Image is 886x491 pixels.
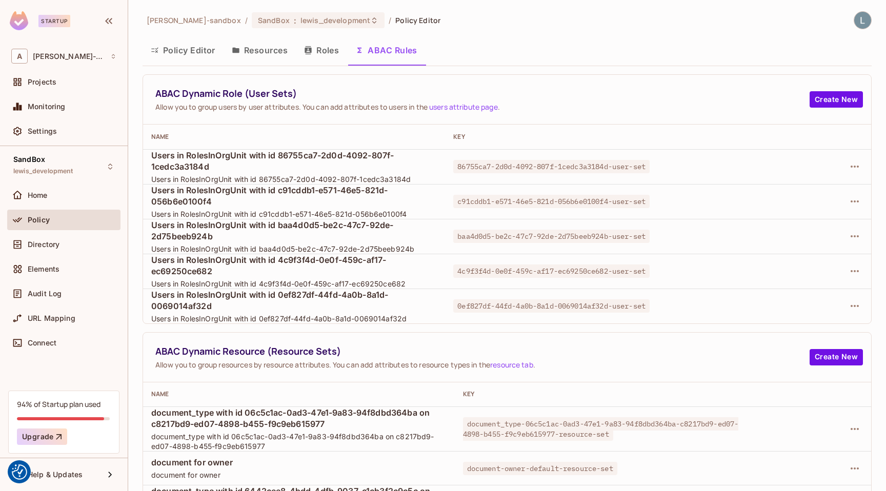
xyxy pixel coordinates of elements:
[151,244,437,254] span: Users in RolesInOrgUnit with id baa4d0d5-be2c-47c7-92de-2d75beeb924b
[151,219,437,242] span: Users in RolesInOrgUnit with id baa4d0d5-be2c-47c7-92de-2d75beeb924b
[151,133,437,141] div: Name
[151,432,447,451] span: document_type with id 06c5c1ac-0ad3-47e1-9a83-94f8dbd364ba on c8217bd9-ed07-4898-b455-f9c9eb615977
[28,78,56,86] span: Projects
[453,299,650,313] span: 0ef827df-44fd-4a0b-8a1d-0069014af32d-user-set
[453,160,650,173] span: 86755ca7-2d0d-4092-807f-1cedc3a3184d-user-set
[293,16,297,25] span: :
[13,167,73,175] span: lewis_development
[490,360,533,370] a: resource tab
[12,464,27,480] img: Revisit consent button
[151,470,447,480] span: document for owner
[151,314,437,323] span: Users in RolesInOrgUnit with id 0ef827df-44fd-4a0b-8a1d-0069014af32d
[463,462,617,475] span: document-owner-default-resource-set
[395,15,440,25] span: Policy Editor
[810,349,863,365] button: Create New
[347,37,426,63] button: ABAC Rules
[28,127,57,135] span: Settings
[429,102,498,112] a: users attribute page
[151,457,447,468] span: document for owner
[28,103,66,111] span: Monitoring
[155,345,810,358] span: ABAC Dynamic Resource (Resource Sets)
[296,37,347,63] button: Roles
[854,12,871,29] img: Lewis Youl
[810,91,863,108] button: Create New
[151,254,437,277] span: Users in RolesInOrgUnit with id 4c9f3f4d-0e0f-459c-af17-ec69250ce682
[151,150,437,172] span: Users in RolesInOrgUnit with id 86755ca7-2d0d-4092-807f-1cedc3a3184d
[28,314,75,322] span: URL Mapping
[28,216,50,224] span: Policy
[10,11,28,30] img: SReyMgAAAABJRU5ErkJggg==
[151,174,437,184] span: Users in RolesInOrgUnit with id 86755ca7-2d0d-4092-807f-1cedc3a3184d
[245,15,248,25] li: /
[453,133,735,141] div: Key
[151,289,437,312] span: Users in RolesInOrgUnit with id 0ef827df-44fd-4a0b-8a1d-0069014af32d
[463,390,741,398] div: Key
[151,209,437,219] span: Users in RolesInOrgUnit with id c91cddb1-e571-46e5-821d-056b6e0100f4
[28,240,59,249] span: Directory
[28,265,59,273] span: Elements
[12,464,27,480] button: Consent Preferences
[300,15,370,25] span: lewis_development
[38,15,70,27] div: Startup
[17,399,100,409] div: 94% of Startup plan used
[28,470,83,479] span: Help & Updates
[224,37,296,63] button: Resources
[11,49,28,64] span: A
[28,290,62,298] span: Audit Log
[463,417,739,441] span: document_type-06c5c1ac-0ad3-47e1-9a83-94f8dbd364ba-c8217bd9-ed07-4898-b455-f9c9eb615977-resource-set
[453,195,650,208] span: c91cddb1-e571-46e5-821d-056b6e0100f4-user-set
[151,407,447,429] span: document_type with id 06c5c1ac-0ad3-47e1-9a83-94f8dbd364ba on c8217bd9-ed07-4898-b455-f9c9eb615977
[453,264,650,278] span: 4c9f3f4d-0e0f-459c-af17-ec69250ce682-user-set
[155,102,810,112] span: Allow you to group users by user attributes. You can add attributes to users in the .
[143,37,224,63] button: Policy Editor
[155,360,810,370] span: Allow you to group resources by resource attributes. You can add attributes to resource types in ...
[17,428,67,445] button: Upgrade
[33,52,105,60] span: Workspace: alex-trustflight-sandbox
[147,15,241,25] span: the active workspace
[151,390,447,398] div: Name
[28,339,56,347] span: Connect
[258,15,290,25] span: SandBox
[453,230,650,243] span: baa4d0d5-be2c-47c7-92de-2d75beeb924b-user-set
[151,279,437,289] span: Users in RolesInOrgUnit with id 4c9f3f4d-0e0f-459c-af17-ec69250ce682
[151,185,437,207] span: Users in RolesInOrgUnit with id c91cddb1-e571-46e5-821d-056b6e0100f4
[155,87,810,100] span: ABAC Dynamic Role (User Sets)
[389,15,391,25] li: /
[28,191,48,199] span: Home
[13,155,45,163] span: SandBox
